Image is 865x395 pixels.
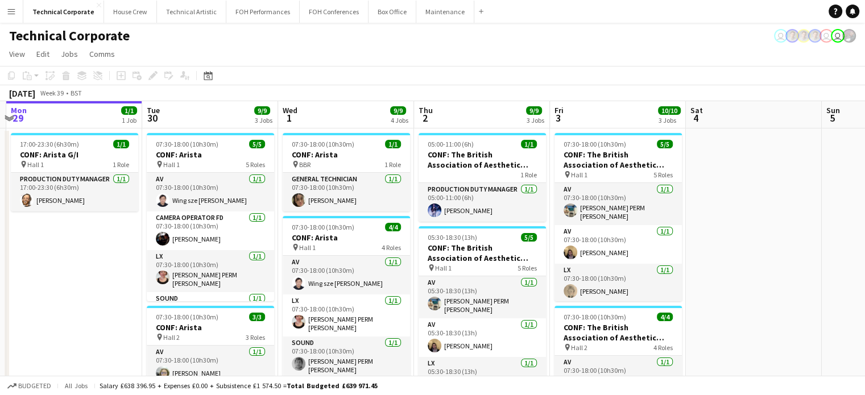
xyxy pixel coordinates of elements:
span: Week 39 [38,89,66,97]
h1: Technical Corporate [9,27,130,44]
a: Edit [32,47,54,61]
button: Budgeted [6,380,53,392]
span: Budgeted [18,382,51,390]
span: Total Budgeted £639 971.45 [287,381,378,390]
app-user-avatar: Vaida Pikzirne [774,29,788,43]
span: Edit [36,49,49,59]
a: View [5,47,30,61]
div: Salary £638 396.95 + Expenses £0.00 + Subsistence £1 574.50 = [100,381,378,390]
span: All jobs [63,381,90,390]
button: Technical Artistic [157,1,226,23]
app-user-avatar: Liveforce Admin [831,29,845,43]
app-user-avatar: Tom PERM Jeyes [808,29,822,43]
div: BST [71,89,82,97]
app-user-avatar: Tom PERM Jeyes [797,29,810,43]
app-user-avatar: Liveforce Admin [820,29,833,43]
app-user-avatar: Tom PERM Jeyes [785,29,799,43]
button: House Crew [104,1,157,23]
button: Maintenance [416,1,474,23]
span: View [9,49,25,59]
span: Jobs [61,49,78,59]
button: FOH Performances [226,1,300,23]
div: [DATE] [9,88,35,99]
button: Box Office [369,1,416,23]
button: FOH Conferences [300,1,369,23]
span: Comms [89,49,115,59]
button: Technical Corporate [23,1,104,23]
a: Jobs [56,47,82,61]
a: Comms [85,47,119,61]
app-user-avatar: Zubair PERM Dhalla [842,29,856,43]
